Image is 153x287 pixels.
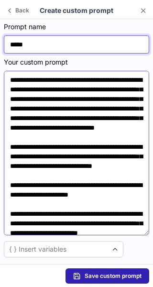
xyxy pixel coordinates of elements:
div: { } Insert variables [9,244,66,254]
span: Save custom prompt [85,272,142,280]
button: Back [4,5,33,16]
button: Save custom prompt [66,268,149,284]
label: Your custom prompt [4,57,149,67]
section: Create custom prompt [31,6,122,15]
span: Back [13,7,31,14]
label: Prompt name [4,22,149,32]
